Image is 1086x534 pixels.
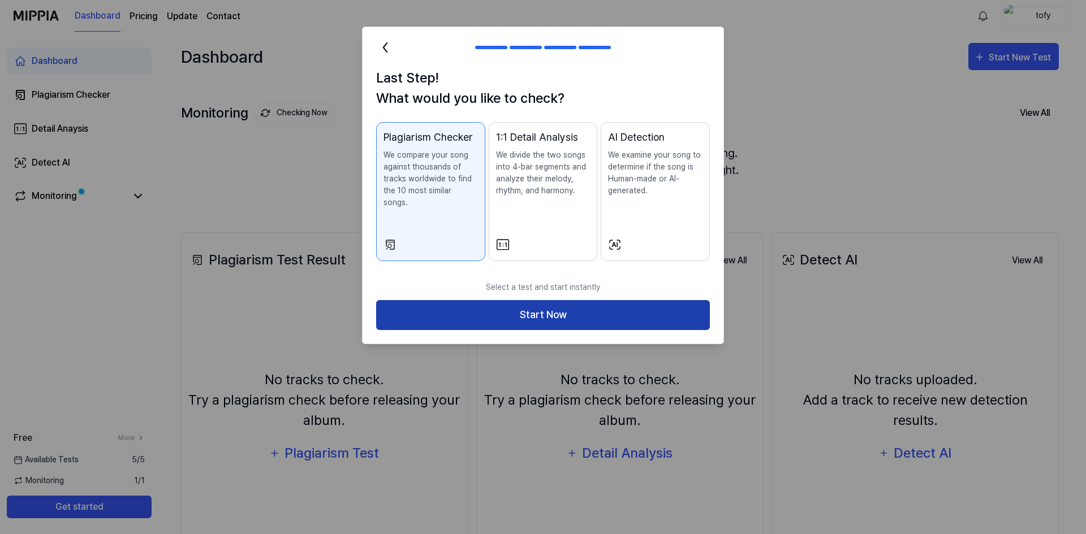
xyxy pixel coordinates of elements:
div: AI Detection [608,129,703,145]
button: Plagiarism CheckerWe compare your song against thousands of tracks worldwide to find the 10 most ... [376,122,485,261]
button: AI DetectionWe examine your song to determine if the song is Human-made or AI-generated. [601,122,710,261]
div: 1:1 Detail Analysis [496,129,591,145]
h1: Last Step! What would you like to check? [376,68,710,108]
button: 1:1 Detail AnalysisWe divide the two songs into 4-bar segments and analyze their melody, rhythm, ... [489,122,598,261]
div: Plagiarism Checker [383,129,478,145]
p: We examine your song to determine if the song is Human-made or AI-generated. [608,149,703,197]
p: We divide the two songs into 4-bar segments and analyze their melody, rhythm, and harmony. [496,149,591,197]
p: We compare your song against thousands of tracks worldwide to find the 10 most similar songs. [383,149,478,209]
p: Select a test and start instantly [376,275,710,300]
button: Start Now [376,300,710,330]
